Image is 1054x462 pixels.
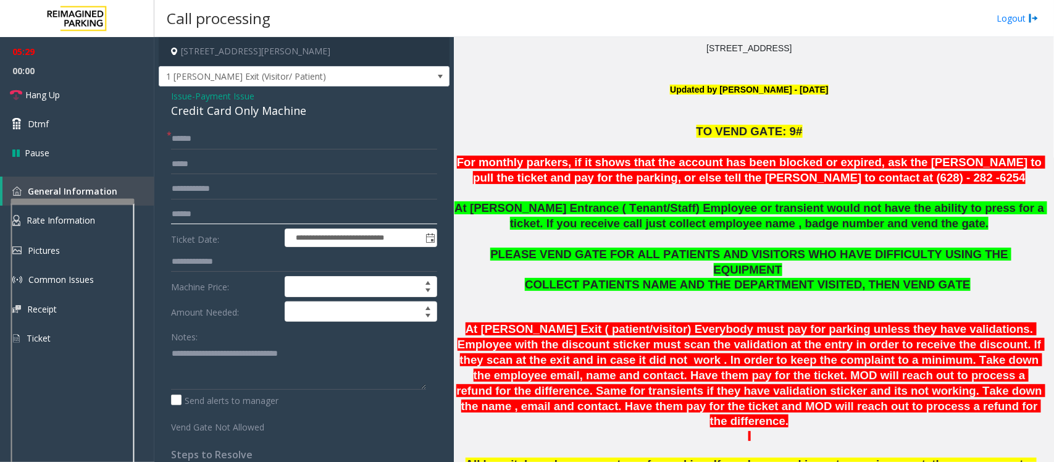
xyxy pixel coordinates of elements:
span: General Information [28,185,117,197]
span: Decrease value [419,312,437,322]
div: Credit Card Only Machine [171,103,437,119]
p: [STREET_ADDRESS] [454,41,1045,55]
span: Pause [25,146,49,159]
span: TO VEND GATE: 9# [696,125,803,138]
span: 1 [PERSON_NAME] Exit (Visitor/ Patient) [159,67,391,86]
span: PLEASE VEND GATE FOR ALL PATIENTS AND VISITORS WHO HAVE DIFFICULTY USING THE EQUIPMENT [490,248,1011,276]
img: 'icon' [12,187,22,196]
font: For monthly parkers, if it shows that the account has been blocked or expired, ask the [PERSON_NA... [457,156,1045,184]
label: Notes: [171,326,198,343]
a: General Information [2,177,154,206]
label: Ticket Date: [168,229,282,247]
h4: Steps to Resolve [171,449,437,461]
label: Machine Price: [168,276,282,297]
span: At [PERSON_NAME] Entrance ( Tenant/Staff) Employee or transient would not have the ability to pre... [454,201,1047,230]
a: Logout [997,12,1039,25]
span: Dtmf [28,117,49,130]
font: Updated by [PERSON_NAME] - [DATE] [670,85,828,94]
span: Issue [171,90,192,103]
label: Amount Needed: [168,301,282,322]
span: Hang Up [25,88,60,101]
span: COLLECT PATIENTS NAME AND THE DEPARTMENT VISITED, THEN VEND GATE [525,278,970,291]
span: Increase value [419,277,437,287]
h3: Call processing [161,3,277,33]
label: Vend Gate Not Allowed [168,416,282,434]
span: Toggle popup [423,229,437,246]
img: logout [1029,12,1039,25]
span: Increase value [419,302,437,312]
label: Send alerts to manager [171,394,278,407]
span: - [192,90,254,102]
span: Decrease value [419,287,437,296]
h4: [STREET_ADDRESS][PERSON_NAME] [159,37,450,66]
span: Payment Issue [195,90,254,103]
span: At [PERSON_NAME] Exit ( patient/visitor) Everybody must pay for parking unless they have validati... [456,322,1045,427]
